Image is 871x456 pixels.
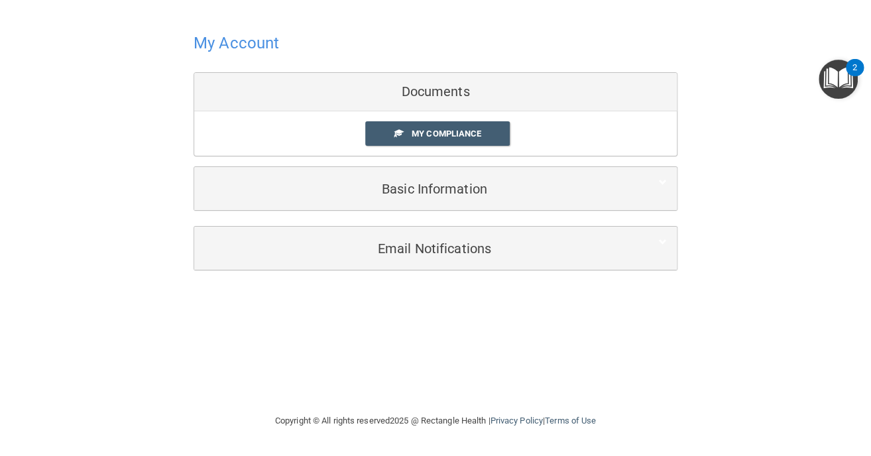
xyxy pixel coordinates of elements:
a: Privacy Policy [490,416,542,426]
div: Documents [194,73,677,111]
button: Open Resource Center, 2 new notifications [819,60,858,99]
div: 2 [852,68,857,85]
a: Basic Information [204,174,667,203]
h4: My Account [194,34,279,52]
span: My Compliance [412,129,481,139]
a: Terms of Use [545,416,596,426]
h5: Basic Information [204,182,626,196]
a: Email Notifications [204,233,667,263]
div: Copyright © All rights reserved 2025 @ Rectangle Health | | [194,400,677,442]
h5: Email Notifications [204,241,626,256]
